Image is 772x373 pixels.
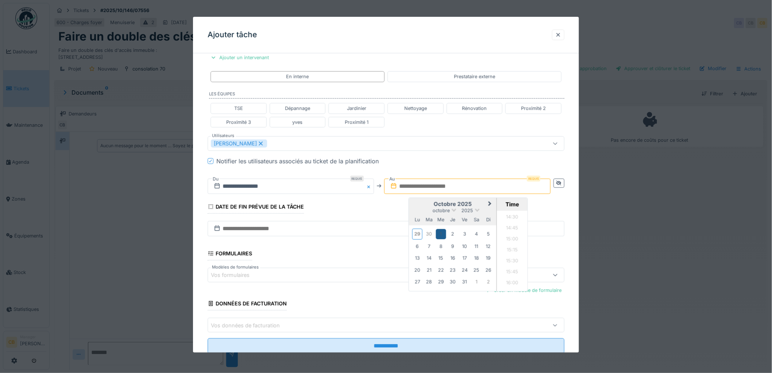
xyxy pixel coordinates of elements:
div: Choose lundi 27 octobre 2025 [412,277,422,287]
div: Not available mardi 30 septembre 2025 [424,229,434,239]
li: 15:15 [497,246,528,256]
div: Choose jeudi 9 octobre 2025 [448,241,458,251]
div: Proximité 3 [226,119,251,126]
div: Choose vendredi 24 octobre 2025 [460,265,470,275]
div: Jardinier [347,105,366,112]
label: Utilisateurs [211,133,236,139]
div: Dépannage [285,105,310,112]
div: Choose samedi 18 octobre 2025 [471,253,481,263]
div: samedi [471,215,481,225]
div: Choose mercredi 22 octobre 2025 [436,265,446,275]
div: Choose mardi 7 octobre 2025 [424,241,434,251]
li: 16:15 [497,289,528,300]
div: Choose lundi 13 octobre 2025 [412,253,422,263]
div: Choose lundi 20 octobre 2025 [412,265,422,275]
div: Prestataire externe [454,73,495,80]
div: En interne [286,73,309,80]
div: Choose vendredi 3 octobre 2025 [460,229,470,239]
div: Not available lundi 29 septembre 2025 [412,229,422,239]
div: Ajouter un intervenant [208,53,272,62]
li: 15:45 [497,267,528,278]
li: 15:30 [497,256,528,267]
div: Choose samedi 11 octobre 2025 [471,241,481,251]
div: Données de facturation [208,298,287,311]
div: Choose mercredi 8 octobre 2025 [436,241,446,251]
div: Choose samedi 4 octobre 2025 [471,229,481,239]
div: yves [292,119,302,126]
div: Time [499,201,526,208]
div: Nettoyage [404,105,427,112]
div: Choose vendredi 17 octobre 2025 [460,253,470,263]
div: Choose jeudi 30 octobre 2025 [448,277,458,287]
div: Choose dimanche 26 octobre 2025 [483,265,493,275]
div: mardi [424,215,434,225]
span: 2025 [462,208,473,213]
label: Les équipes [209,91,564,99]
div: Choose mardi 28 octobre 2025 [424,277,434,287]
div: jeudi [448,215,458,225]
div: Vos formulaires [211,271,260,279]
div: mercredi [436,215,446,225]
div: dimanche [483,215,493,225]
div: lundi [412,215,422,225]
label: Du [212,175,219,183]
div: Choose dimanche 2 novembre 2025 [483,277,493,287]
div: Choose samedi 1 novembre 2025 [471,277,481,287]
label: Au [389,175,395,183]
div: Choose dimanche 19 octobre 2025 [483,253,493,263]
button: Next Month [485,199,497,210]
div: Choose jeudi 16 octobre 2025 [448,253,458,263]
div: Date de fin prévue de la tâche [208,201,304,214]
div: Requis [350,176,364,182]
div: Choose dimanche 5 octobre 2025 [483,229,493,239]
button: Close [366,179,374,194]
div: Proximité 1 [345,119,368,126]
div: Choose samedi 25 octobre 2025 [471,265,481,275]
div: Choose lundi 6 octobre 2025 [412,241,422,251]
div: Choose mardi 21 octobre 2025 [424,265,434,275]
div: Proximité 2 [521,105,546,112]
label: Modèles de formulaires [211,264,260,270]
div: [PERSON_NAME] [211,140,267,148]
div: Choose mercredi 15 octobre 2025 [436,253,446,263]
div: vendredi [460,215,470,225]
div: Choose jeudi 23 octobre 2025 [448,265,458,275]
h3: Ajouter tâche [208,30,257,39]
li: 15:00 [497,235,528,246]
li: 14:30 [497,213,528,224]
div: Choose dimanche 12 octobre 2025 [483,241,493,251]
div: Choose vendredi 10 octobre 2025 [460,241,470,251]
div: Choose mercredi 1 octobre 2025 [436,229,446,239]
div: TSE [234,105,243,112]
div: Notifier les utilisateurs associés au ticket de la planification [216,157,379,165]
span: octobre [433,208,450,213]
div: Choose mercredi 29 octobre 2025 [436,277,446,287]
div: Rénovation [462,105,487,112]
h2: octobre 2025 [409,201,497,208]
div: Vos données de facturation [211,321,290,329]
li: 14:45 [497,224,528,235]
div: Choose mardi 14 octobre 2025 [424,253,434,263]
div: Formulaires [208,248,252,260]
div: Choose vendredi 31 octobre 2025 [460,277,470,287]
ul: Time [497,211,528,291]
div: Choose jeudi 2 octobre 2025 [448,229,458,239]
li: 16:00 [497,278,528,289]
div: Month octobre, 2025 [411,228,494,288]
div: Requis [527,176,540,182]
